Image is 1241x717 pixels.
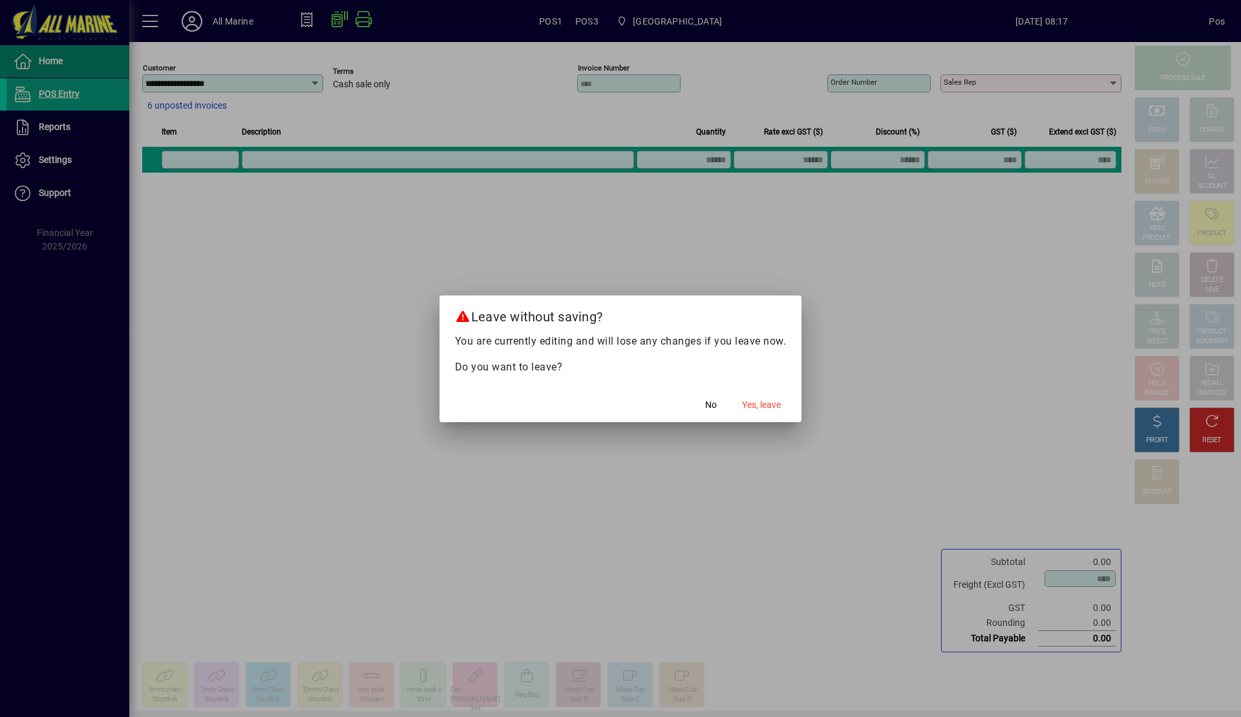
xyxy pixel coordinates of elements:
[742,398,781,412] span: Yes, leave
[440,295,802,333] h2: Leave without saving?
[455,334,787,349] p: You are currently editing and will lose any changes if you leave now.
[455,359,787,375] p: Do you want to leave?
[690,394,732,417] button: No
[705,398,717,412] span: No
[737,394,786,417] button: Yes, leave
